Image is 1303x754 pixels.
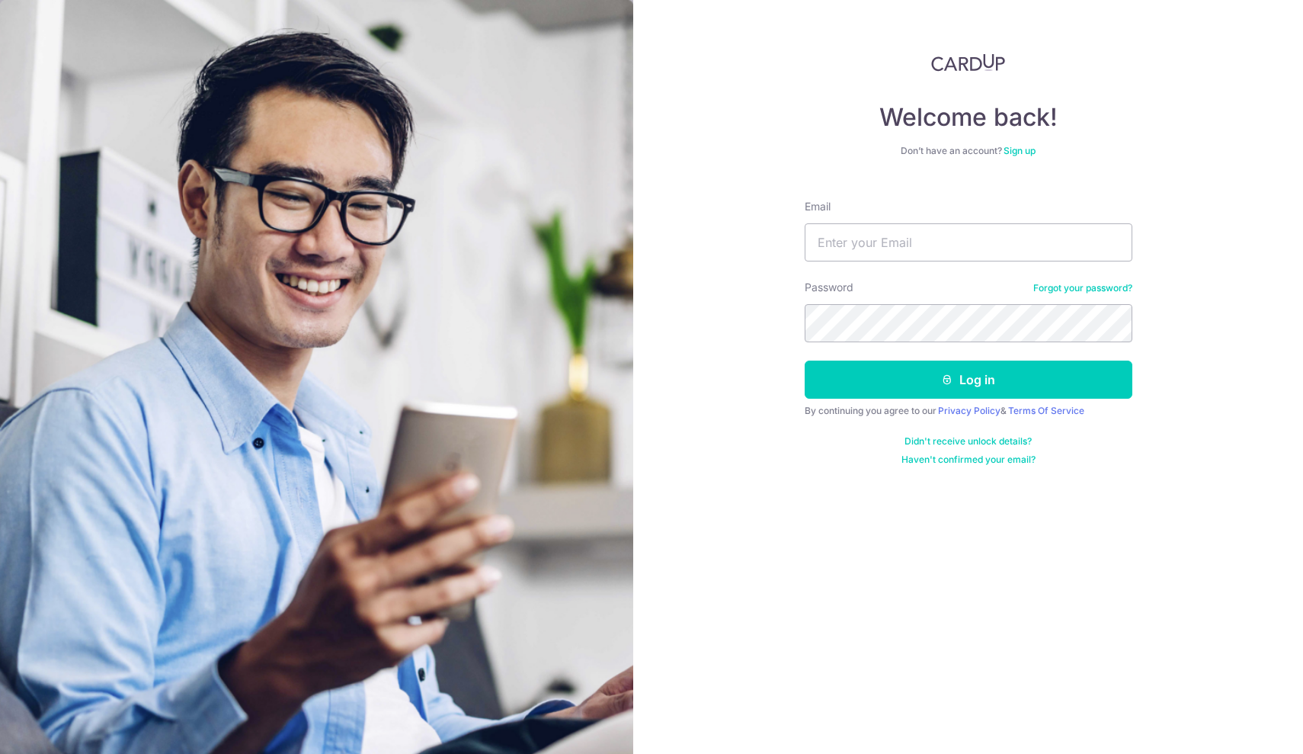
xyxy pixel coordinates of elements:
div: Don’t have an account? [805,145,1132,157]
a: Haven't confirmed your email? [901,454,1036,466]
a: Privacy Policy [938,405,1000,416]
label: Password [805,280,853,295]
input: Enter your Email [805,223,1132,261]
a: Forgot your password? [1033,282,1132,294]
a: Didn't receive unlock details? [904,435,1032,448]
img: CardUp Logo [931,53,1006,72]
a: Terms Of Service [1008,405,1084,416]
div: By continuing you agree to our & [805,405,1132,417]
a: Sign up [1004,145,1036,156]
label: Email [805,199,831,214]
button: Log in [805,361,1132,399]
h4: Welcome back! [805,102,1132,133]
